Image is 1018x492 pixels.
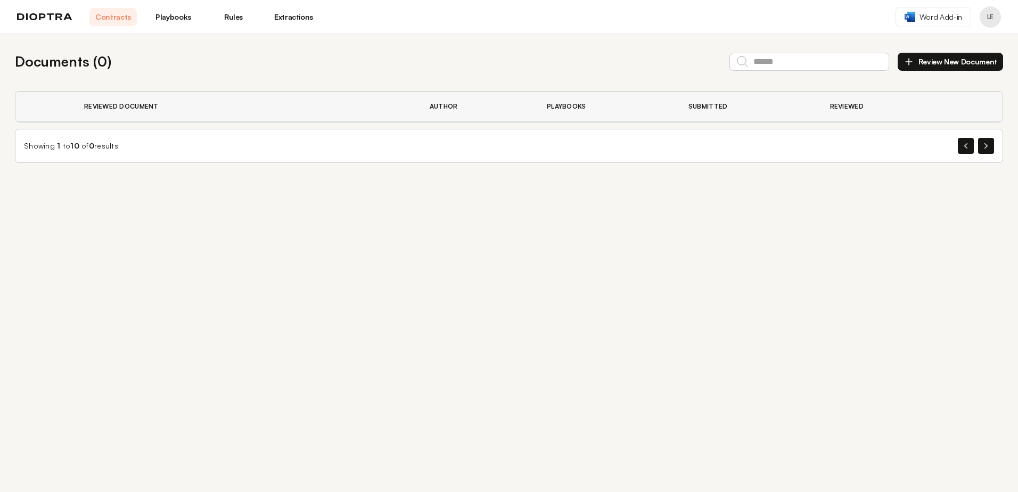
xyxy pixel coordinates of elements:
th: Playbooks [534,92,676,122]
button: Next [978,138,994,154]
img: word [905,12,915,22]
span: 1 [57,141,60,150]
a: Playbooks [150,8,197,26]
span: 0 [89,141,94,150]
button: Previous [958,138,974,154]
span: 10 [70,141,79,150]
a: Rules [210,8,257,26]
a: Word Add-in [896,7,971,27]
div: Showing to of results [24,141,118,151]
a: Extractions [270,8,317,26]
span: Word Add-in [920,12,962,22]
th: Reviewed [817,92,947,122]
img: logo [17,13,72,21]
th: Submitted [676,92,817,122]
button: Review New Document [898,53,1003,71]
th: Author [417,92,534,122]
a: Contracts [89,8,137,26]
button: Profile menu [980,6,1001,28]
h2: Documents ( 0 ) [15,51,111,72]
th: Reviewed Document [71,92,417,122]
